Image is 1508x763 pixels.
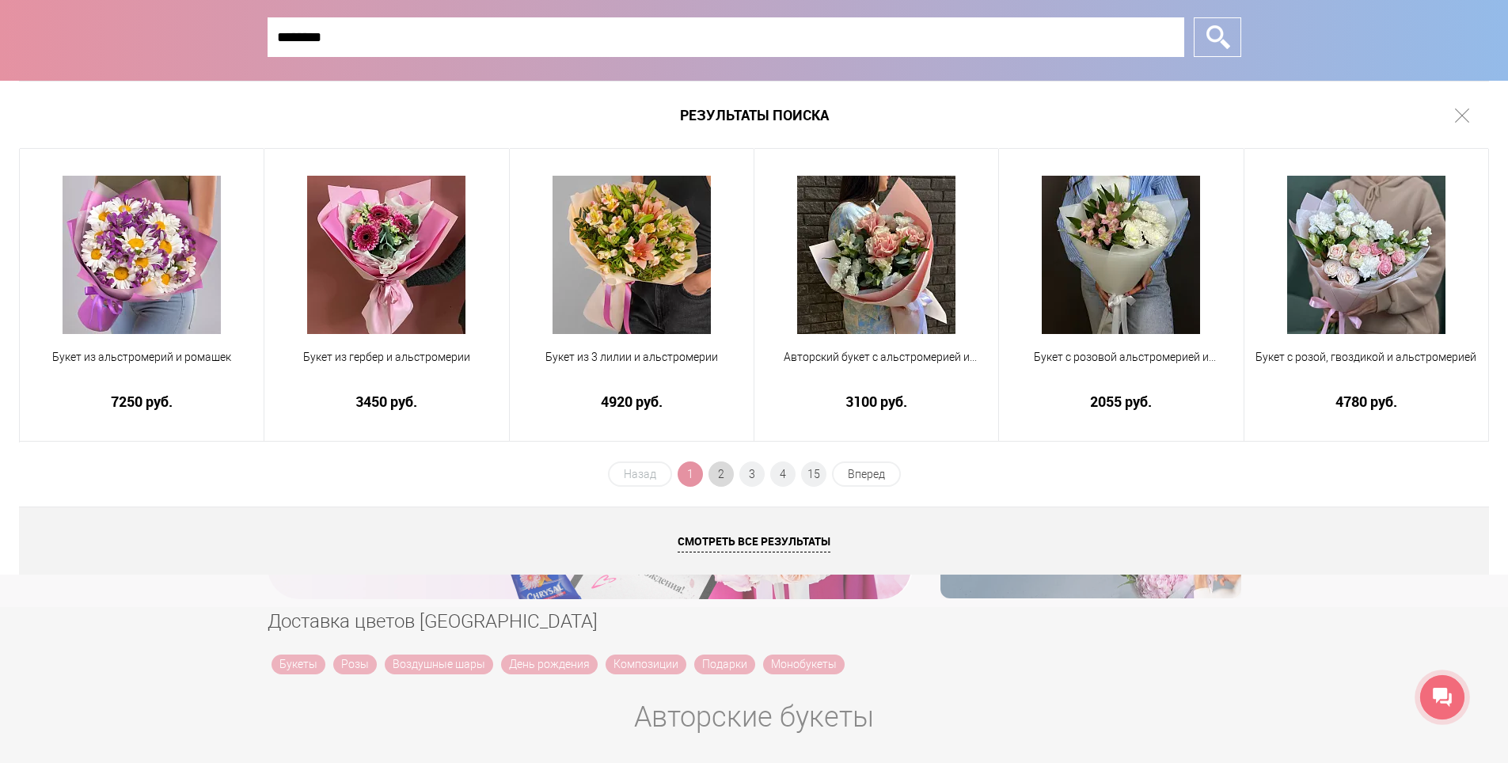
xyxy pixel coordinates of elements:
[1009,349,1233,366] span: Букет с розовой альстромерией и кустовой хризантемой
[678,461,703,487] span: 1
[678,533,830,552] span: Смотреть все результаты
[797,176,955,334] img: Авторский букет с альстромерией и розами
[307,176,465,334] img: Букет из гербер и альстромерии
[520,349,743,384] a: Букет из 3 лилии и альстромерии
[1009,349,1233,384] a: Букет с розовой альстромерией и кустовой хризантемой
[1255,393,1478,410] a: 4780 руб.
[520,349,743,366] span: Букет из 3 лилии и альстромерии
[19,81,1489,149] h1: Результаты поиска
[801,461,826,487] a: 15
[708,461,734,487] a: 2
[770,461,796,487] a: 4
[1287,176,1445,334] img: Букет с розой, гвоздикой и альстромерией
[553,176,711,334] img: Букет из 3 лилии и альстромерии
[739,461,765,487] a: 3
[30,349,253,384] a: Букет из альстромерий и ромашек
[520,393,743,410] a: 4920 руб.
[765,393,988,410] a: 3100 руб.
[275,393,498,410] a: 3450 руб.
[275,349,498,384] a: Букет из гербер и альстромерии
[765,349,988,384] a: Авторский букет с альстромерией и розами
[1255,349,1478,366] span: Букет с розой, гвоздикой и альстромерией
[30,349,253,366] span: Букет из альстромерий и ромашек
[608,461,672,487] span: Назад
[30,393,253,410] a: 7250 руб.
[63,176,221,334] img: Букет из альстромерий и ромашек
[1009,393,1233,410] a: 2055 руб.
[1255,349,1478,384] a: Букет с розой, гвоздикой и альстромерией
[19,507,1489,575] a: Смотреть все результаты
[1042,176,1200,334] img: Букет с розовой альстромерией и кустовой хризантемой
[275,349,498,366] span: Букет из гербер и альстромерии
[832,461,901,487] a: Вперед
[765,349,988,366] span: Авторский букет с альстромерией и розами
